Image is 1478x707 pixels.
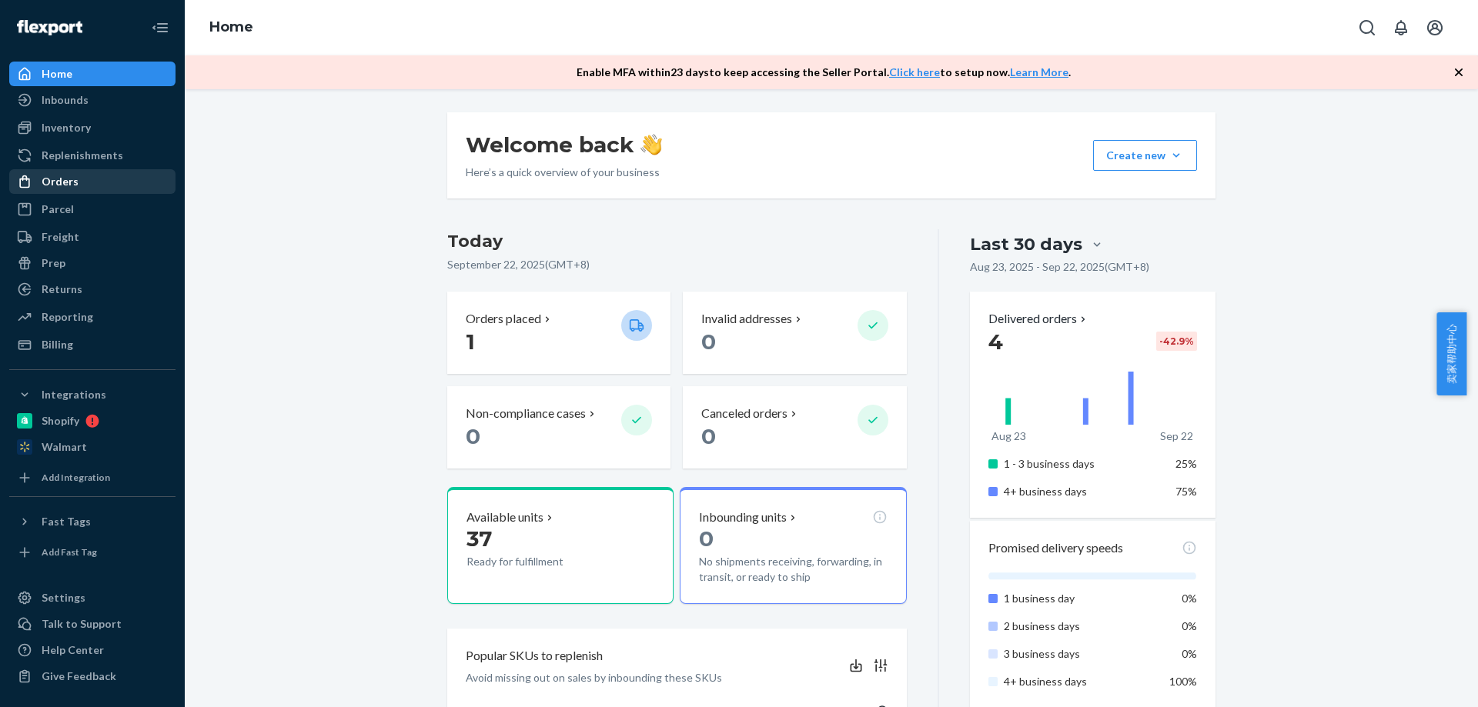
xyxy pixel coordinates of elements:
[1169,675,1197,688] span: 100%
[701,405,787,422] p: Canceled orders
[42,514,91,529] div: Fast Tags
[1093,140,1197,171] button: Create new
[889,65,940,78] a: Click here
[683,292,906,374] button: Invalid addresses 0
[42,202,74,217] div: Parcel
[42,255,65,271] div: Prep
[466,554,609,569] p: Ready for fulfillment
[42,616,122,632] div: Talk to Support
[42,337,73,352] div: Billing
[42,174,79,189] div: Orders
[9,88,176,112] a: Inbounds
[42,229,79,245] div: Freight
[42,148,123,163] div: Replenishments
[988,328,1003,355] span: 4
[1004,484,1155,499] p: 4+ business days
[9,612,176,636] a: Talk to Support
[466,165,662,180] p: Here’s a quick overview of your business
[9,509,176,534] button: Fast Tags
[1175,457,1197,470] span: 25%
[1386,12,1416,43] button: Open notifications
[447,257,907,272] p: September 22, 2025 ( GMT+8 )
[447,229,907,254] h3: Today
[466,525,492,552] span: 37
[466,670,722,685] p: Avoid missing out on sales by inbounding these SKUs
[42,66,72,82] div: Home
[9,585,176,610] a: Settings
[1182,619,1197,632] span: 0%
[466,131,662,158] h1: Welcome back
[9,435,176,459] a: Walmart
[42,387,106,402] div: Integrations
[42,413,79,429] div: Shopify
[9,382,176,407] button: Integrations
[970,232,1082,256] div: Last 30 days
[9,409,176,433] a: Shopify
[17,20,82,35] img: Flexport logo
[9,225,176,249] a: Freight
[9,197,176,222] a: Parcel
[9,143,176,168] a: Replenishments
[42,309,93,325] div: Reporting
[9,664,176,689] button: Give Feedback
[577,65,1071,80] p: Enable MFA within 23 days to keep accessing the Seller Portal. to setup now. .
[197,5,266,50] ol: breadcrumbs
[42,471,110,484] div: Add Integration
[1004,456,1155,472] p: 1 - 3 business days
[1352,12,1383,43] button: Open Search Box
[1160,429,1193,444] p: Sep 22
[1010,65,1068,78] a: Learn More
[640,134,662,155] img: hand-wave emoji
[1004,646,1155,662] p: 3 business days
[9,169,176,194] a: Orders
[9,332,176,357] a: Billing
[1182,592,1197,605] span: 0%
[9,62,176,86] a: Home
[1175,485,1197,498] span: 75%
[42,439,87,455] div: Walmart
[988,310,1089,328] button: Delivered orders
[9,115,176,140] a: Inventory
[1004,674,1155,689] p: 4+ business days
[9,277,176,302] a: Returns
[699,525,714,552] span: 0
[970,259,1149,275] p: Aug 23, 2025 - Sep 22, 2025 ( GMT+8 )
[466,310,541,328] p: Orders placed
[699,509,787,526] p: Inbounding units
[466,328,475,355] span: 1
[699,554,887,585] p: No shipments receiving, forwarding, in transit, or ready to ship
[145,12,176,43] button: Close Navigation
[42,590,85,605] div: Settings
[447,386,670,469] button: Non-compliance cases 0
[42,545,97,559] div: Add Fast Tag
[466,647,603,665] p: Popular SKUs to replenish
[1436,312,1466,395] button: 卖家帮助中心
[701,423,716,449] span: 0
[42,120,91,135] div: Inventory
[42,282,82,297] div: Returns
[1156,332,1197,351] div: -42.9 %
[209,18,253,35] a: Home
[991,429,1026,444] p: Aug 23
[42,642,104,658] div: Help Center
[1419,12,1450,43] button: Open account menu
[1182,647,1197,660] span: 0%
[466,423,480,449] span: 0
[447,292,670,374] button: Orders placed 1
[9,638,176,662] a: Help Center
[701,310,792,328] p: Invalid addresses
[9,540,176,565] a: Add Fast Tag
[9,305,176,329] a: Reporting
[9,251,176,275] a: Prep
[42,669,116,684] div: Give Feedback
[1004,619,1155,634] p: 2 business days
[680,487,906,604] button: Inbounding units0No shipments receiving, forwarding, in transit, or ready to ship
[988,539,1123,557] p: Promised delivery speeds
[447,487,674,604] button: Available units37Ready for fulfillment
[9,465,176,490] a: Add Integration
[466,509,543,526] p: Available units
[1004,591,1155,606] p: 1 business day
[683,386,906,469] button: Canceled orders 0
